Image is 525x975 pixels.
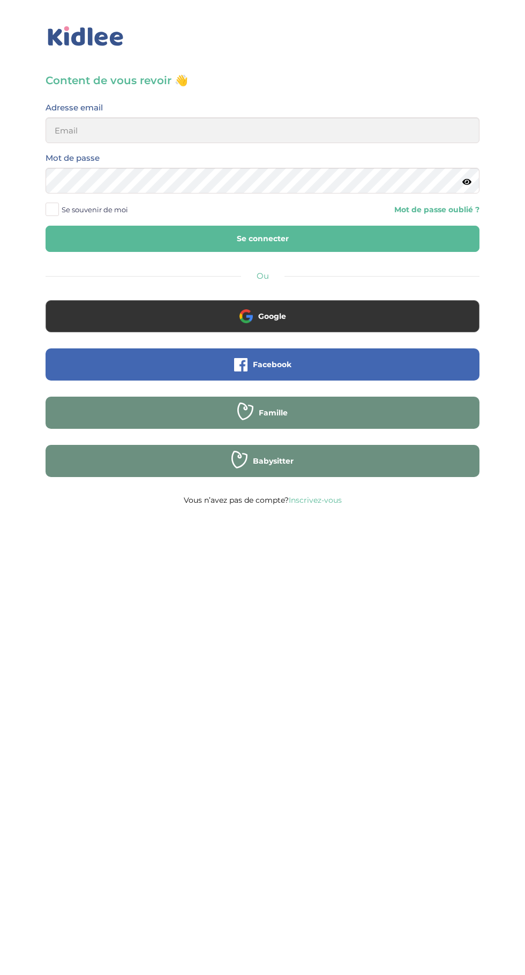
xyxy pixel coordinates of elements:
span: Se souvenir de moi [62,203,128,217]
a: Famille [46,415,479,425]
button: Facebook [46,348,479,381]
img: google.png [239,309,253,323]
button: Babysitter [46,445,479,477]
h3: Content de vous revoir 👋 [46,73,479,88]
span: Ou [257,271,269,281]
a: Inscrivez-vous [289,495,342,505]
span: Facebook [253,359,291,370]
button: Famille [46,397,479,429]
label: Mot de passe [46,151,100,165]
a: Mot de passe oublié ? [394,205,479,215]
input: Email [46,117,479,143]
p: Vous n’avez pas de compte? [46,493,479,507]
span: Google [258,311,286,322]
span: Famille [259,407,288,418]
a: Facebook [46,367,479,377]
img: facebook.png [234,358,247,371]
a: Babysitter [46,463,479,473]
img: logo_kidlee_bleu [46,24,126,49]
a: Google [46,318,479,329]
label: Adresse email [46,101,103,115]
button: Google [46,300,479,332]
button: Se connecter [46,226,479,252]
span: Babysitter [253,456,294,466]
